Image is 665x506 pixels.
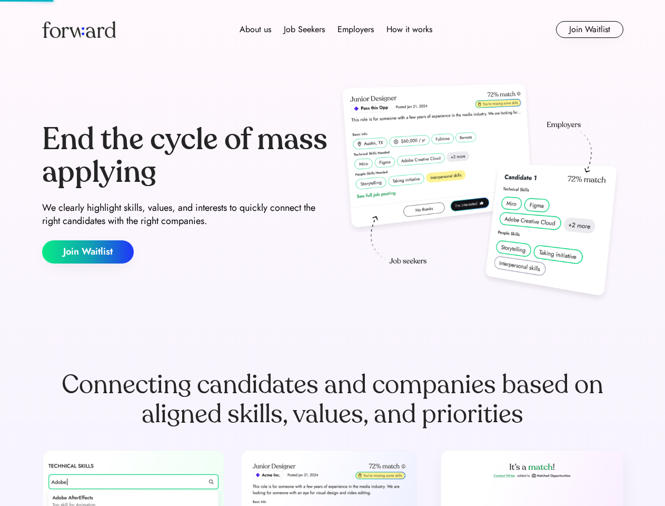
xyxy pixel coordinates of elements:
button: Join Waitlist [42,240,134,264]
img: hero-image.png [337,80,623,307]
div: Connecting candidates and companies based on aligned skills, values, and priorities [42,370,623,429]
div: Job Seekers [284,23,325,36]
button: Join Waitlist [556,21,623,38]
div: How it works [386,23,432,36]
img: Forward logo [42,21,116,38]
div: We clearly highlight skills, values, and interests to quickly connect the right candidates with t... [42,201,329,228]
div: About us [240,23,271,36]
div: Employers [338,23,374,36]
div: End the cycle of mass applying [42,123,329,188]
